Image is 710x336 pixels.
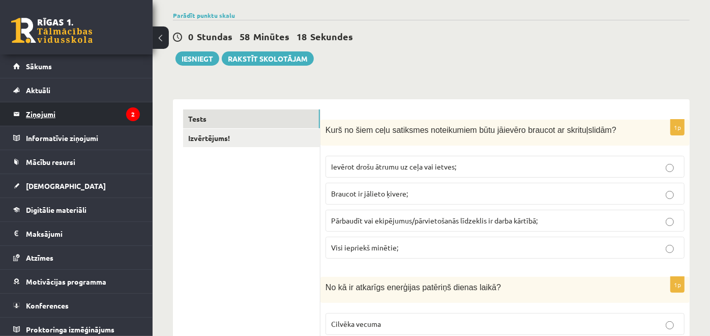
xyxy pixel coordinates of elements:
a: Atzīmes [13,246,140,269]
a: Izvērtējums! [183,129,320,148]
span: Digitālie materiāli [26,205,86,214]
span: Stundas [197,31,232,42]
span: Proktoringa izmēģinājums [26,325,114,334]
span: No kā ir atkarīgs enerģijas patēriņš dienas laikā? [326,283,501,292]
span: Sākums [26,62,52,71]
span: Pārbaudīt vai ekipējumus/pārvietošanās līdzeklis ir darba kārtībā; [331,216,538,225]
a: Rakstīt skolotājam [222,51,314,66]
span: Ievērot drošu ātrumu uz ceļa vai ietves; [331,162,456,171]
a: Rīgas 1. Tālmācības vidusskola [11,18,93,43]
p: 1p [670,276,685,293]
i: 2 [126,107,140,121]
a: Parādīt punktu skalu [173,11,235,19]
a: Ziņojumi2 [13,102,140,126]
a: Motivācijas programma [13,270,140,293]
input: Visi iepriekš minētie; [666,245,674,253]
span: Minūtes [253,31,289,42]
legend: Ziņojumi [26,102,140,126]
span: 18 [297,31,307,42]
a: Maksājumi [13,222,140,245]
a: Informatīvie ziņojumi [13,126,140,150]
a: Mācību resursi [13,150,140,174]
a: [DEMOGRAPHIC_DATA] [13,174,140,198]
span: 58 [240,31,250,42]
input: Braucot ir jālieto ķivere; [666,191,674,199]
a: Tests [183,109,320,128]
span: Braucot ir jālieto ķivere; [331,189,408,198]
span: 0 [188,31,193,42]
input: Ievērot drošu ātrumu uz ceļa vai ietves; [666,164,674,172]
input: Pārbaudīt vai ekipējumus/pārvietošanās līdzeklis ir darba kārtībā; [666,218,674,226]
legend: Maksājumi [26,222,140,245]
span: Aktuāli [26,86,50,95]
span: Sekundes [310,31,353,42]
span: Mācību resursi [26,157,75,166]
span: Visi iepriekš minētie; [331,243,398,252]
span: [DEMOGRAPHIC_DATA] [26,181,106,190]
span: Konferences [26,301,69,310]
span: Cilvēka vecuma [331,319,381,328]
span: Motivācijas programma [26,277,106,286]
legend: Informatīvie ziņojumi [26,126,140,150]
a: Digitālie materiāli [13,198,140,221]
a: Konferences [13,294,140,317]
a: Aktuāli [13,78,140,102]
input: Cilvēka vecuma [666,321,674,329]
button: Iesniegt [175,51,219,66]
p: 1p [670,119,685,135]
span: Atzīmes [26,253,53,262]
span: Kurš no šiem ceļu satiksmes noteikumiem būtu jāievēro braucot ar skrituļslidām? [326,126,616,134]
a: Sākums [13,54,140,78]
